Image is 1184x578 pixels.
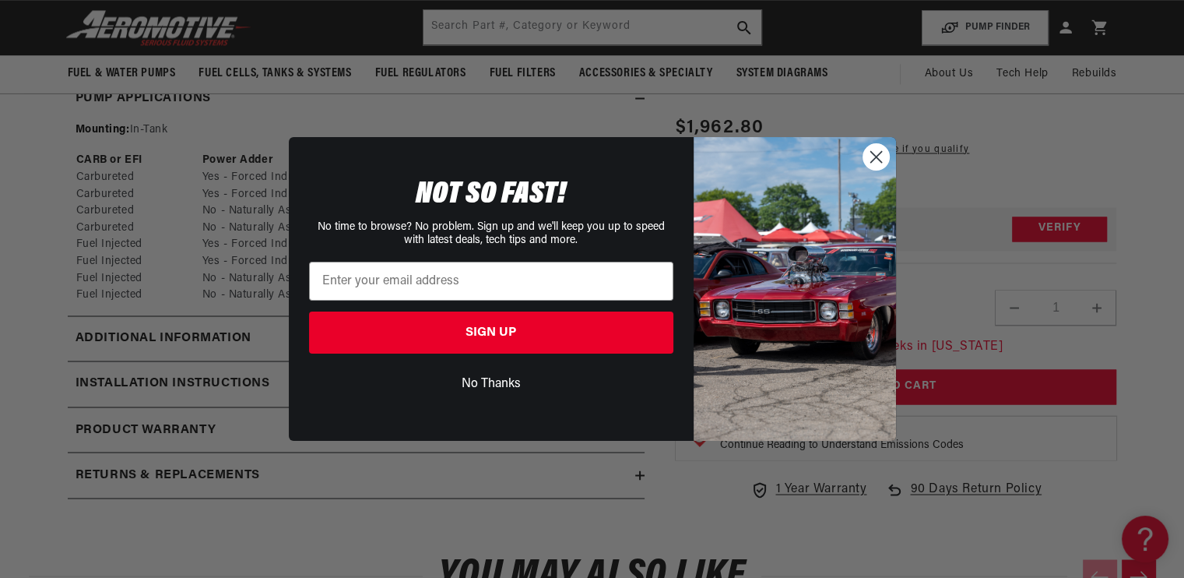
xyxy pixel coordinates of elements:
[318,221,665,246] span: No time to browse? No problem. Sign up and we'll keep you up to speed with latest deals, tech tip...
[694,137,896,441] img: 85cdd541-2605-488b-b08c-a5ee7b438a35.jpeg
[309,262,673,301] input: Enter your email address
[416,179,566,210] span: NOT SO FAST!
[863,143,890,171] button: Close dialog
[309,312,673,354] button: SIGN UP
[309,369,673,399] button: No Thanks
